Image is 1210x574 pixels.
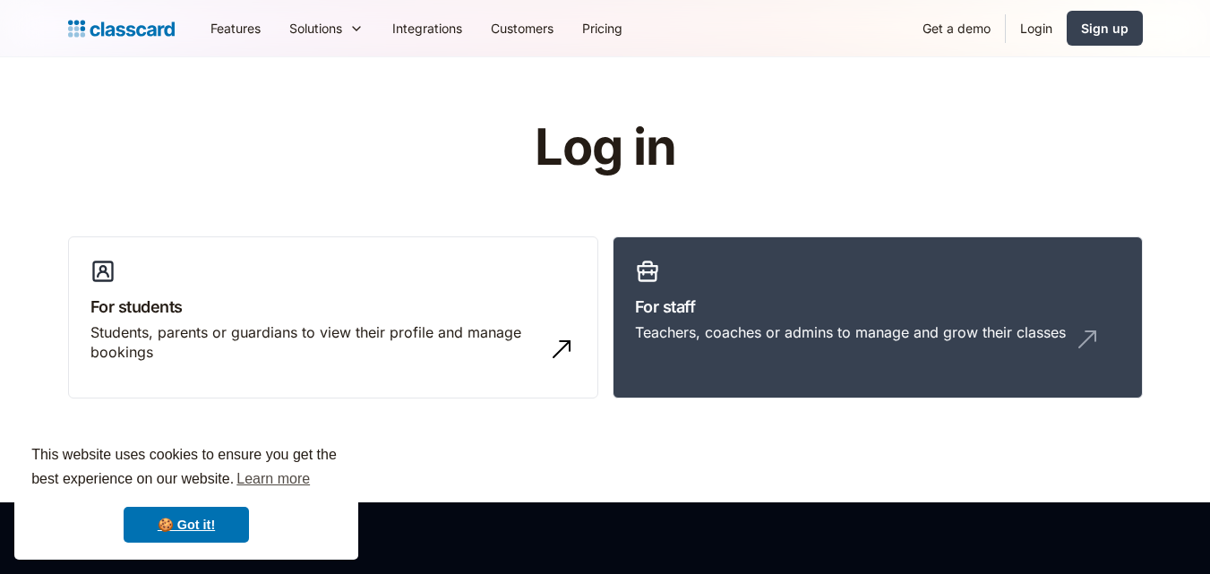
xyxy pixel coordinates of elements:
a: For staffTeachers, coaches or admins to manage and grow their classes [613,236,1143,399]
a: Customers [476,8,568,48]
h3: For students [90,295,576,319]
a: dismiss cookie message [124,507,249,543]
h3: For staff [635,295,1120,319]
a: Features [196,8,275,48]
div: Teachers, coaches or admins to manage and grow their classes [635,322,1066,342]
div: Solutions [289,19,342,38]
a: learn more about cookies [234,466,313,493]
div: cookieconsent [14,427,358,560]
div: Solutions [275,8,378,48]
div: Sign up [1081,19,1128,38]
a: Logo [68,16,175,41]
span: This website uses cookies to ensure you get the best experience on our website. [31,444,341,493]
a: For studentsStudents, parents or guardians to view their profile and manage bookings [68,236,598,399]
h1: Log in [321,120,889,176]
div: Students, parents or guardians to view their profile and manage bookings [90,322,540,363]
a: Login [1006,8,1067,48]
a: Sign up [1067,11,1143,46]
a: Get a demo [908,8,1005,48]
a: Pricing [568,8,637,48]
a: Integrations [378,8,476,48]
